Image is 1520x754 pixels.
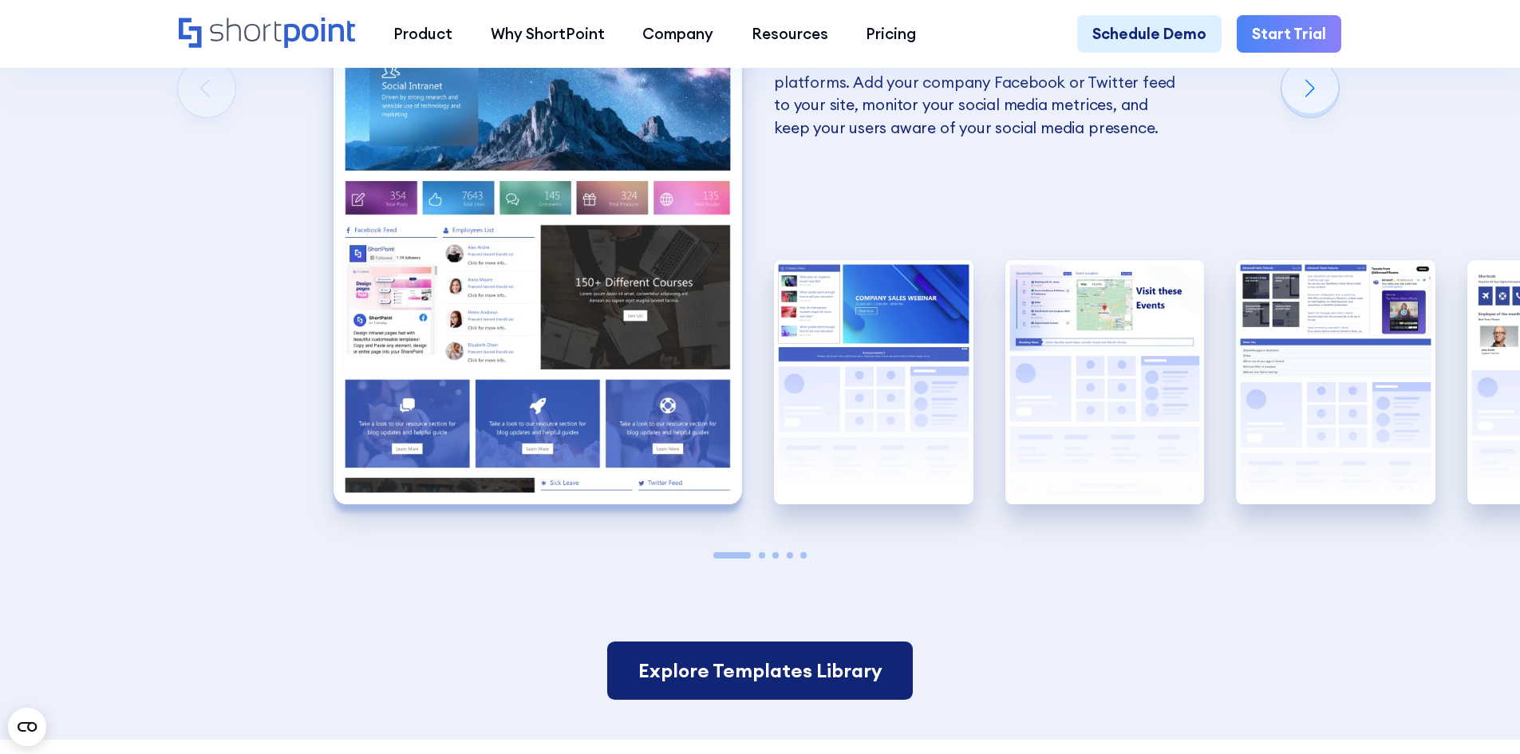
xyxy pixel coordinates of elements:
[847,15,936,53] a: Pricing
[1005,260,1205,505] img: Internal SharePoint site example for company policy
[491,22,605,45] div: Why ShortPoint
[1440,677,1520,754] iframe: Chat Widget
[472,15,624,53] a: Why ShortPoint
[759,552,765,559] span: Go to slide 2
[1236,260,1435,505] img: SharePoint Communication site example for news
[1281,60,1339,117] div: Next slide
[713,552,752,559] span: Go to slide 1
[607,641,912,701] a: Explore Templates Library
[772,552,779,559] span: Go to slide 3
[774,260,973,505] img: HR SharePoint site example for Homepage
[1236,260,1435,505] div: 4 / 5
[1005,260,1205,505] div: 3 / 5
[866,22,916,45] div: Pricing
[752,22,828,45] div: Resources
[393,22,452,45] div: Product
[374,15,472,53] a: Product
[623,15,732,53] a: Company
[1077,15,1222,53] a: Schedule Demo
[774,2,1182,139] p: Bringing social media content into your intranet sites can fuel user engagement. These are all po...
[787,552,793,559] span: Go to slide 4
[1237,15,1341,53] a: Start Trial
[642,22,713,45] div: Company
[800,552,807,559] span: Go to slide 5
[179,18,355,50] a: Home
[334,2,742,504] div: 1 / 5
[774,260,973,505] div: 2 / 5
[8,708,46,746] button: Open CMP widget
[732,15,847,53] a: Resources
[334,2,742,504] img: Best SharePoint Intranet Site Designs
